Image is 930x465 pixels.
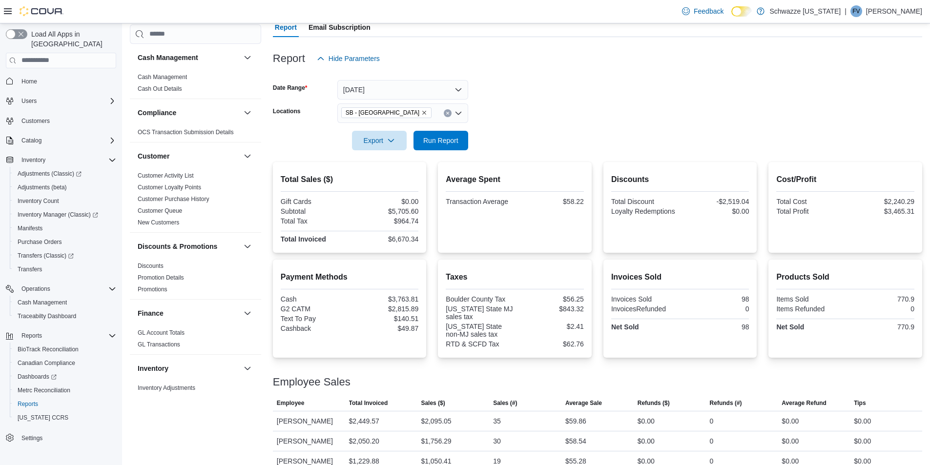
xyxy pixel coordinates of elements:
span: Adjustments (Classic) [18,170,82,178]
div: Total Cost [776,198,843,205]
h3: Cash Management [138,53,198,62]
a: Inventory Manager (Classic) [10,208,120,222]
button: Discounts & Promotions [242,241,253,252]
button: Home [2,74,120,88]
a: Reports [14,398,42,410]
a: Promotions [138,286,167,293]
div: $2,815.89 [351,305,418,313]
a: Home [18,76,41,87]
button: Cash Management [138,53,240,62]
div: Invoices Sold [611,295,678,303]
span: BioTrack Reconciliation [14,344,116,355]
span: Adjustments (beta) [14,182,116,193]
span: Purchase Orders [18,238,62,246]
div: Items Refunded [776,305,843,313]
button: Customers [2,114,120,128]
div: -$2,519.04 [682,198,749,205]
button: Finance [138,308,240,318]
button: Cash Management [10,296,120,309]
h2: Payment Methods [281,271,419,283]
div: $49.87 [351,324,418,332]
span: Average Sale [565,399,602,407]
span: Reports [14,398,116,410]
strong: Net Sold [776,323,804,331]
button: Inventory [2,153,120,167]
button: Remove SB - Longmont from selection in this group [421,110,427,116]
strong: Net Sold [611,323,639,331]
div: Subtotal [281,207,348,215]
div: $2,095.05 [421,415,451,427]
a: Cash Management [14,297,71,308]
button: Run Report [413,131,468,150]
div: Franco Vert [850,5,862,17]
a: GL Transactions [138,341,180,348]
button: Customer [138,151,240,161]
div: 98 [682,323,749,331]
a: Cash Out Details [138,85,182,92]
h2: Invoices Sold [611,271,749,283]
div: 0 [710,435,714,447]
h3: Finance [138,308,164,318]
div: RTD & SCFD Tax [446,340,513,348]
div: $62.76 [517,340,584,348]
div: $843.32 [517,305,584,313]
label: Locations [273,107,301,115]
h3: Employee Sales [273,376,351,388]
button: Reports [18,330,46,342]
span: Inventory [18,154,116,166]
span: Total Invoiced [349,399,388,407]
a: Transfers (Classic) [10,249,120,263]
div: $0.00 [682,207,749,215]
div: 0 [847,305,914,313]
div: $0.00 [638,415,655,427]
a: Inventory Adjustments [138,384,195,391]
div: $0.00 [782,435,799,447]
span: Hide Parameters [329,54,380,63]
span: Traceabilty Dashboard [18,312,76,320]
span: Catalog [21,137,41,144]
button: Compliance [138,108,240,118]
span: Manifests [14,222,116,234]
span: Transfers (Classic) [14,250,116,262]
span: Settings [21,434,42,442]
div: $59.86 [565,415,586,427]
span: SB - Longmont [341,107,432,118]
a: Dashboards [10,370,120,384]
span: Cash Management [138,73,187,81]
span: Reports [18,400,38,408]
button: Catalog [2,134,120,147]
a: Purchase Orders [14,236,66,248]
span: Inventory Adjustments [138,384,195,392]
input: Dark Mode [731,6,752,17]
span: Metrc Reconciliation [14,384,116,396]
span: Inventory Manager (Classic) [14,209,116,221]
div: Cashback [281,324,348,332]
button: Discounts & Promotions [138,242,240,251]
div: $2.41 [517,323,584,330]
div: InvoicesRefunded [611,305,678,313]
span: Dashboards [18,373,57,381]
span: Load All Apps in [GEOGRAPHIC_DATA] [27,29,116,49]
h2: Total Sales ($) [281,174,419,185]
span: Operations [21,285,50,293]
div: $2,449.57 [349,415,379,427]
span: FV [852,5,860,17]
span: Customer Activity List [138,172,194,180]
span: Export [358,131,401,150]
h3: Customer [138,151,169,161]
div: Transaction Average [446,198,513,205]
div: $3,763.81 [351,295,418,303]
span: OCS Transaction Submission Details [138,128,234,136]
span: New Customers [138,219,179,226]
div: Total Tax [281,217,348,225]
button: Traceabilty Dashboard [10,309,120,323]
div: 0 [682,305,749,313]
a: Discounts [138,263,164,269]
div: $0.00 [854,415,871,427]
button: Reports [2,329,120,343]
div: Total Profit [776,207,843,215]
span: Inventory Count [14,195,116,207]
span: Users [21,97,37,105]
div: Discounts & Promotions [130,260,261,299]
button: Compliance [242,107,253,119]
